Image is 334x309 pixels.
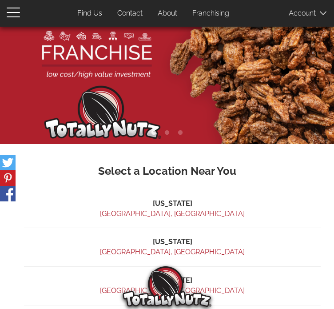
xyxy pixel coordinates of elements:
li: [US_STATE] [24,237,321,247]
a: [GEOGRAPHIC_DATA], [GEOGRAPHIC_DATA] [100,286,245,295]
li: [US_STATE] [24,276,321,286]
li: [US_STATE] [24,199,321,209]
button: 2 of 3 [163,128,171,137]
a: [GEOGRAPHIC_DATA], [GEOGRAPHIC_DATA] [100,209,245,218]
a: Contact [111,5,149,22]
h3: Select a Location Near You [13,165,321,177]
a: About [151,5,184,22]
a: [GEOGRAPHIC_DATA], [GEOGRAPHIC_DATA] [100,248,245,256]
button: 1 of 3 [149,128,158,137]
a: Franchising [186,5,236,22]
img: Totally Nutz Logo [123,266,211,307]
a: Find Us [71,5,109,22]
button: 3 of 3 [176,128,185,137]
